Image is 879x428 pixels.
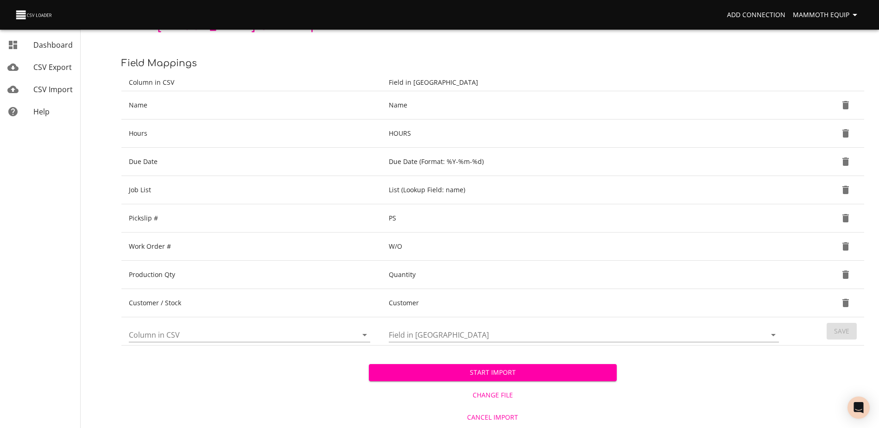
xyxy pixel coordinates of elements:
span: Field Mappings [121,58,197,69]
td: Job List [121,176,381,204]
td: List (Lookup Field: name) [381,176,790,204]
button: Delete [835,151,857,173]
button: Cancel Import [369,409,616,426]
td: Quantity [381,261,790,289]
span: CSV Export [33,62,72,72]
td: Name [381,91,790,120]
span: Help [33,107,50,117]
td: Pickslip # [121,204,381,233]
span: Mammoth Equip [793,9,860,21]
td: Production Qty [121,261,381,289]
td: HOURS [381,120,790,148]
button: Delete [835,292,857,314]
span: Dashboard [33,40,73,50]
td: Due Date (Format: %Y-%m-%d) [381,148,790,176]
td: Name [121,91,381,120]
button: Mammoth Equip [789,6,864,24]
img: CSV Loader [15,8,54,21]
button: Start Import [369,364,616,381]
button: Delete [835,264,857,286]
span: Start Import [376,367,609,378]
span: Change File [373,390,613,401]
button: Delete [835,235,857,258]
th: Field in [GEOGRAPHIC_DATA] [381,74,790,91]
button: Delete [835,94,857,116]
span: Cancel Import [373,412,613,423]
th: Column in CSV [121,74,381,91]
td: Work Order # [121,233,381,261]
button: Delete [835,122,857,145]
button: Open [358,328,371,341]
td: PS [381,204,790,233]
span: Add Connection [727,9,785,21]
div: Open Intercom Messenger [847,397,870,419]
button: Delete [835,207,857,229]
span: CSV Import [33,84,73,94]
button: Change File [369,387,616,404]
td: Hours [121,120,381,148]
td: Due Date [121,148,381,176]
td: Customer / Stock [121,289,381,317]
button: Open [767,328,780,341]
button: Delete [835,179,857,201]
td: Customer [381,289,790,317]
td: W/O [381,233,790,261]
a: Add Connection [723,6,789,24]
